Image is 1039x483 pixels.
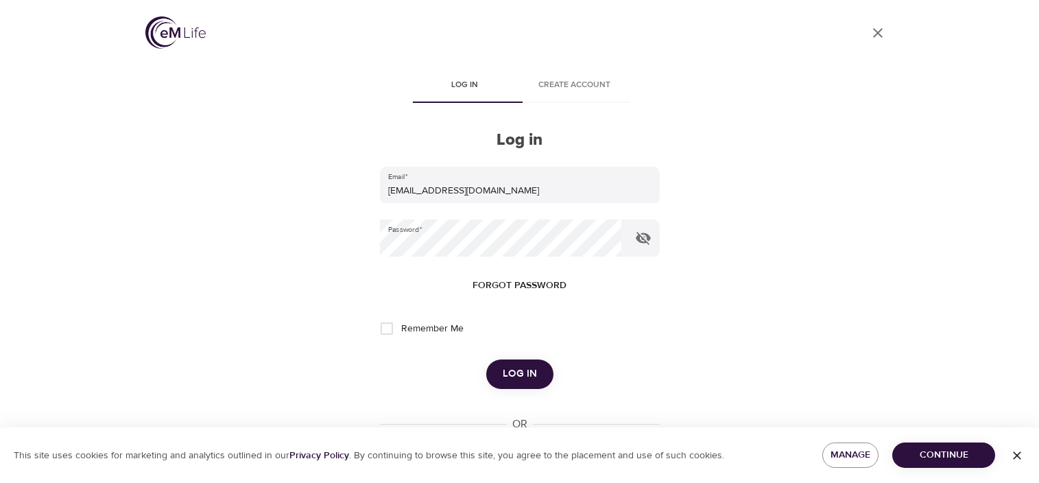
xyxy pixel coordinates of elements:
span: Manage [833,447,868,464]
button: Manage [822,443,879,468]
span: Log in [503,365,537,383]
div: OR [507,416,533,432]
a: close [861,16,894,49]
button: Log in [486,360,553,388]
button: Continue [892,443,995,468]
h2: Log in [380,130,660,150]
span: Remember Me [401,322,464,336]
button: Forgot password [467,273,572,298]
a: Privacy Policy [289,449,349,462]
span: Log in [418,78,512,93]
div: disabled tabs example [380,70,660,103]
span: Continue [903,447,984,464]
span: Create account [528,78,621,93]
span: Forgot password [473,277,566,294]
img: logo [145,16,206,49]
